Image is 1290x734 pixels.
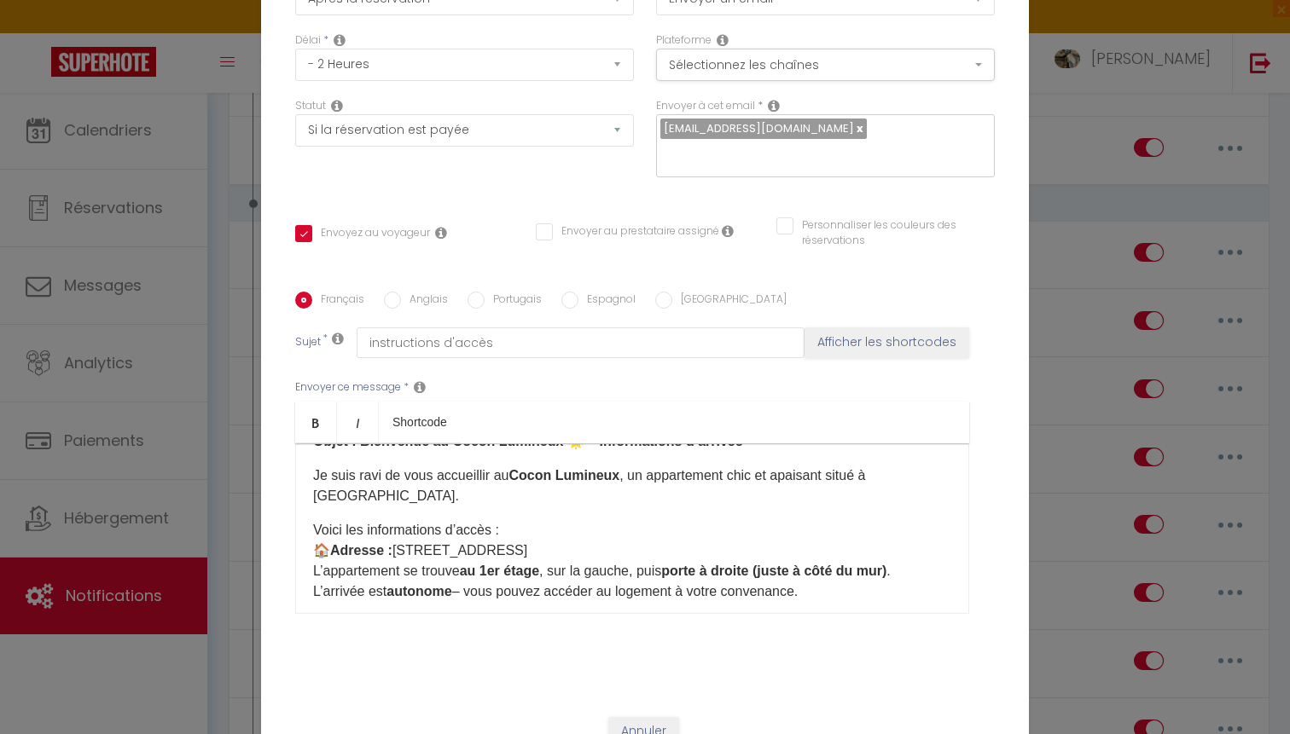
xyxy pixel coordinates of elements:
label: Portugais [485,292,542,310]
button: Afficher les shortcodes [805,327,969,358]
i: Subject [332,332,344,345]
strong: Adresse : [330,543,392,558]
i: Booking status [331,99,343,113]
p: Voici les informations d’accès : 🏠 [STREET_ADDRESS] L’appartement se trouve , sur la gauche, puis... [313,520,951,602]
label: Sujet [295,334,321,352]
label: Français [312,292,364,310]
strong: porte à droite (juste à côté du mur) [661,564,886,578]
i: Message [414,380,426,394]
button: Sélectionnez les chaînes [656,49,995,81]
i: Recipient [768,99,780,113]
strong: au 1er étage [460,564,539,578]
p: Je suis ravi de vous accueillir au , un appartement chic et apaisant situé à [GEOGRAPHIC_DATA]. [313,465,951,506]
strong: Cocon Lumineux [508,468,619,483]
label: Espagnol [578,292,636,310]
label: Anglais [401,292,448,310]
i: Action Channel [717,33,729,47]
label: Envoyer à cet email [656,98,755,114]
label: Envoyer ce message [295,379,401,396]
a: Italic [337,402,379,442]
a: Shortcode [379,402,461,442]
label: Statut [295,98,326,114]
label: [GEOGRAPHIC_DATA] [672,292,787,310]
i: Envoyer au voyageur [435,226,447,240]
i: Envoyer au prestataire si il est assigné [722,224,734,238]
i: Action Time [334,33,346,47]
label: Plateforme [656,32,712,49]
label: Délai [295,32,321,49]
strong: autonome [386,584,451,598]
span: [EMAIL_ADDRESS][DOMAIN_NAME] [664,120,854,136]
a: Bold [295,402,337,442]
